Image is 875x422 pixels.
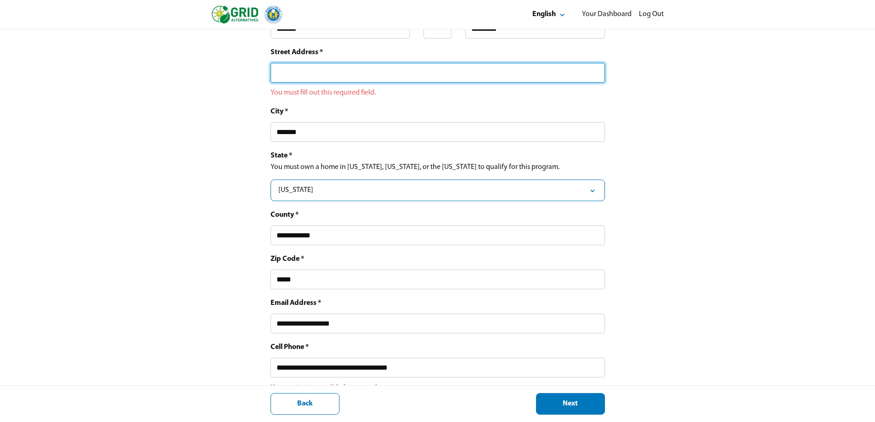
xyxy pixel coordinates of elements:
[271,88,376,98] div: You must fill out this required field.
[271,151,292,161] div: State *
[271,343,309,352] div: Cell Phone *
[271,48,323,57] div: Street Address *
[271,298,321,308] div: Email Address *
[525,4,575,25] button: Select
[639,10,664,19] div: Log Out
[271,383,386,393] div: You must enter a valid phone number.
[544,399,597,409] div: Next
[582,10,632,19] div: Your Dashboard
[536,393,605,415] button: Next
[212,6,282,24] img: logo
[532,10,556,19] div: English
[271,254,304,264] div: Zip Code *
[278,399,332,409] div: Back
[271,180,605,201] button: Select
[271,393,339,415] button: Back
[271,107,288,117] div: City *
[271,163,559,172] div: You must own a home in [US_STATE], [US_STATE], or the [US_STATE] to qualify for this program.
[278,186,313,195] div: [US_STATE]
[271,210,299,220] div: County *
